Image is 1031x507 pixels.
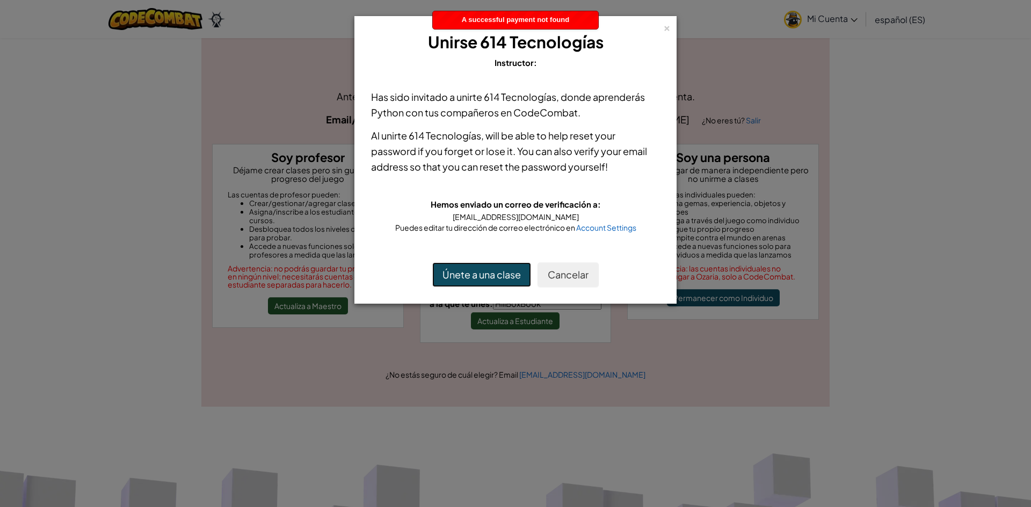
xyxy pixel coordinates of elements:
span: 614 Tecnologías [409,129,481,142]
span: will be able to help reset your password if you forget or lose it. You can also verify your email... [371,129,647,173]
a: Account Settings [576,223,636,232]
span: con tus compañeros en CodeCombat. [404,106,580,119]
span: 614 Tecnologías [480,32,604,52]
span: Al unirte [371,129,409,142]
button: Cancelar [538,262,599,287]
span: Python [371,106,404,119]
div: × [663,21,671,32]
span: A successful payment not found [462,16,569,24]
span: Hemos enviado un correo de verificación a: [431,199,601,209]
span: Instructor: [495,57,537,68]
span: , [481,129,485,142]
span: Puedes editar tu dirección de correo electrónico en [395,223,576,232]
button: Únete a una clase [432,262,531,287]
span: Unirse [428,32,477,52]
span: , donde aprenderás [556,91,645,103]
span: 614 Tecnologías [484,91,556,103]
span: Has sido invitado a unirte [371,91,484,103]
div: [EMAIL_ADDRESS][DOMAIN_NAME] [371,211,660,222]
